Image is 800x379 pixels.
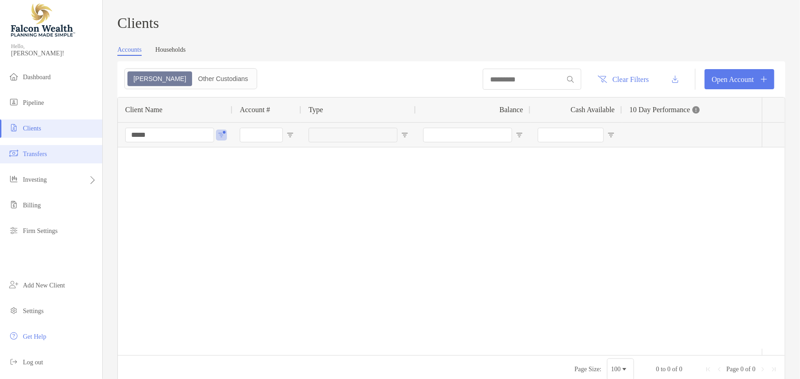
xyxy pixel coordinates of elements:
div: 100 [611,366,621,373]
img: dashboard icon [8,71,19,82]
span: 0 [668,366,671,373]
img: pipeline icon [8,97,19,108]
div: segmented control [124,68,257,89]
span: of [672,366,678,373]
span: Investing [23,176,47,183]
button: Open Filter Menu [401,131,408,139]
span: Account # [240,106,270,114]
img: transfers icon [8,148,19,159]
img: billing icon [8,199,19,210]
img: investing icon [8,173,19,184]
span: Clients [23,125,41,132]
span: Add New Client [23,282,65,289]
div: Page Size: [574,366,601,373]
span: Type [309,106,323,114]
h3: Clients [117,15,785,32]
div: Zoe [128,72,191,85]
input: Cash Available Filter Input [538,128,604,142]
input: Client Name Filter Input [125,128,214,142]
span: Get Help [23,333,46,340]
button: Open Filter Menu [218,131,225,139]
div: Previous Page [716,366,723,373]
span: Transfers [23,151,47,157]
span: 0 [752,366,756,373]
img: add_new_client icon [8,279,19,290]
span: Page [727,366,739,373]
span: Firm Settings [23,227,58,234]
img: get-help icon [8,330,19,341]
span: Client Name [125,106,162,114]
div: First Page [705,366,712,373]
div: Next Page [759,366,767,373]
span: of [745,366,751,373]
span: 0 [656,366,659,373]
input: Balance Filter Input [423,128,512,142]
span: Pipeline [23,99,44,106]
button: Open Filter Menu [607,131,615,139]
div: Other Custodians [193,72,253,85]
span: 0 [679,366,683,373]
input: Account # Filter Input [240,128,283,142]
span: Cash Available [571,106,615,114]
img: logout icon [8,356,19,367]
span: Dashboard [23,74,51,81]
span: Settings [23,308,44,314]
img: settings icon [8,305,19,316]
img: Falcon Wealth Planning Logo [11,4,75,37]
span: Billing [23,202,41,209]
button: Open Filter Menu [287,131,294,139]
span: [PERSON_NAME]! [11,50,97,57]
span: to [661,366,666,373]
img: input icon [567,76,574,83]
button: Clear Filters [590,69,656,89]
span: 0 [740,366,744,373]
a: Open Account [705,69,774,89]
img: clients icon [8,122,19,133]
span: Log out [23,359,43,366]
a: Households [155,46,186,56]
button: Open Filter Menu [516,131,523,139]
img: firm-settings icon [8,225,19,236]
div: Last Page [770,366,778,373]
a: Accounts [117,46,142,56]
div: 10 Day Performance [629,97,700,122]
span: Balance [499,106,523,114]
